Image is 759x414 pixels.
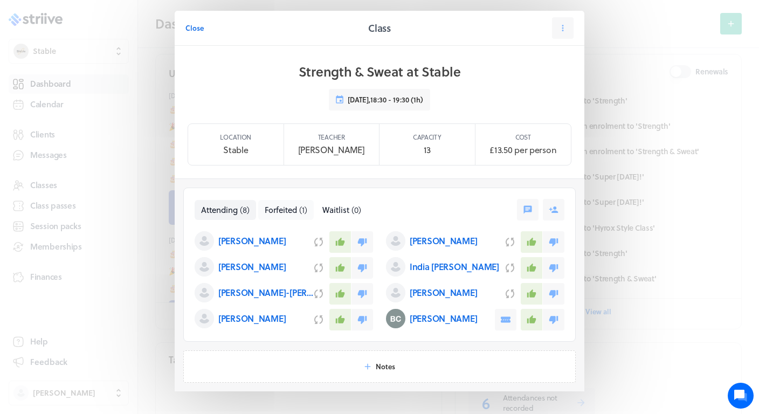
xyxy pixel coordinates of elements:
[515,133,531,141] p: Cost
[15,168,201,181] p: Find an answer quickly
[376,362,395,371] span: Notes
[218,234,286,247] p: [PERSON_NAME]
[240,204,250,216] span: ( 8 )
[185,17,204,39] button: Close
[329,89,430,111] button: [DATE],18:30 - 19:30 (1h)
[728,383,754,409] iframe: gist-messenger-bubble-iframe
[218,260,286,273] p: [PERSON_NAME]
[185,23,204,33] span: Close
[17,126,199,147] button: New conversation
[183,350,576,383] button: Notes
[316,200,368,220] button: Waitlist(0)
[258,200,314,220] button: Forfeited(1)
[220,133,251,141] p: Location
[410,234,477,247] p: [PERSON_NAME]
[413,133,441,141] p: Capacity
[299,63,461,80] h1: Strength & Sweat at Stable
[299,204,307,216] span: ( 1 )
[223,143,248,156] p: Stable
[318,133,345,141] p: Teacher
[410,286,477,299] p: [PERSON_NAME]
[410,260,499,273] p: India [PERSON_NAME]
[489,143,556,156] p: £13.50 per person
[424,143,431,156] p: 13
[410,312,477,325] p: [PERSON_NAME]
[351,204,361,216] span: ( 0 )
[218,286,314,299] p: [PERSON_NAME]-[PERSON_NAME]
[70,132,129,141] span: New conversation
[16,72,199,106] h2: We're here to help. Ask us anything!
[195,200,368,220] nav: Tabs
[195,200,256,220] button: Attending(8)
[386,309,405,328] img: Sophie Bankes
[322,204,349,216] span: Waitlist
[298,143,365,156] p: [PERSON_NAME]
[218,312,286,325] p: [PERSON_NAME]
[368,20,391,36] h2: Class
[16,52,199,70] h1: Hi [PERSON_NAME]
[265,204,297,216] span: Forfeited
[201,204,238,216] span: Attending
[31,185,192,207] input: Search articles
